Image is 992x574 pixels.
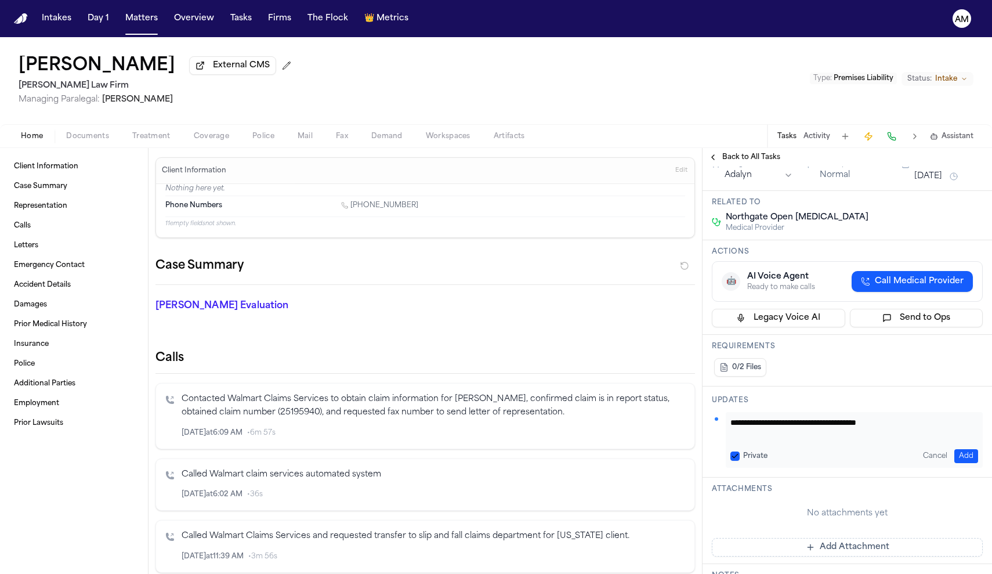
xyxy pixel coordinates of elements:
span: Edit [675,167,687,175]
button: Back to All Tasks [703,153,786,162]
button: Change status from Intake [902,72,973,86]
p: Contacted Walmart Claims Services to obtain claim information for [PERSON_NAME], confirmed claim ... [182,393,685,420]
a: Representation [9,197,139,215]
a: Call 1 (616) 218-5884 [341,201,418,210]
h2: Case Summary [155,257,244,275]
span: Back to All Tasks [722,153,780,162]
span: Phone Numbers [165,201,222,210]
button: 0/2 Files [714,358,766,377]
span: • 6m 57s [247,428,276,438]
span: Fax [336,132,348,141]
button: Normal [820,169,850,181]
a: Employment [9,394,139,413]
button: Add [954,449,978,463]
a: Case Summary [9,177,139,196]
span: Treatment [132,132,171,141]
span: Premises Liability [834,75,893,82]
button: crownMetrics [360,8,413,29]
a: Emergency Contact [9,256,139,275]
button: Snooze task [947,169,961,183]
span: Police [252,132,274,141]
button: Cancel [918,449,952,463]
span: [DATE] at 6:09 AM [182,428,242,438]
p: Called Walmart Claims Services and requested transfer to slip and fall claims department for [US_... [182,530,685,543]
button: Legacy Voice AI [712,309,845,327]
button: Intakes [37,8,76,29]
a: Prior Medical History [9,315,139,334]
a: Damages [9,295,139,314]
span: [PERSON_NAME] [102,95,173,104]
button: [DATE] [914,171,942,182]
span: Documents [66,132,109,141]
span: • 3m 56s [248,552,277,561]
span: Managing Paralegal: [19,95,100,104]
button: Add Attachment [712,538,983,557]
p: Nothing here yet. [165,184,685,196]
div: AI Voice Agent [747,271,815,283]
h3: Related to [712,198,983,207]
a: Client Information [9,157,139,176]
h3: Requirements [712,342,983,351]
button: Tasks [777,132,797,141]
span: • 36s [247,490,263,499]
p: [PERSON_NAME] Evaluation [155,299,326,313]
a: Calls [9,216,139,235]
button: Edit [672,161,691,180]
a: Accident Details [9,276,139,294]
span: Home [21,132,43,141]
a: Prior Lawsuits [9,414,139,432]
a: Additional Parties [9,374,139,393]
h3: Actions [712,247,983,257]
button: Call Medical Provider [852,271,973,292]
button: External CMS [189,56,276,75]
a: Home [14,13,28,24]
span: [DATE] at 6:02 AM [182,490,242,499]
button: Edit matter name [19,56,175,77]
span: Intake [935,74,957,84]
p: 11 empty fields not shown. [165,219,685,228]
span: [DATE] at 11:39 AM [182,552,244,561]
button: Make a Call [884,128,900,145]
button: Assistant [930,132,973,141]
button: Tasks [226,8,256,29]
div: No attachments yet [712,508,983,519]
button: Matters [121,8,162,29]
button: Firms [263,8,296,29]
span: Northgate Open [MEDICAL_DATA] [726,212,868,223]
span: 0/2 Files [732,363,761,372]
h1: [PERSON_NAME] [19,56,175,77]
button: Add Task [837,128,853,145]
button: The Flock [303,8,353,29]
h2: [PERSON_NAME] Law Firm [19,79,296,93]
button: Create Immediate Task [860,128,877,145]
a: Letters [9,236,139,255]
label: Private [743,452,767,461]
span: Type : [813,75,832,82]
h2: Calls [155,350,695,366]
h3: Attachments [712,485,983,494]
button: Day 1 [83,8,114,29]
span: Assistant [942,132,973,141]
button: Send to Ops [850,309,983,327]
textarea: Add your update [730,417,978,440]
button: Activity [803,132,830,141]
p: Called Walmart claim services automated system [182,468,685,482]
h3: Updates [712,396,983,405]
button: Overview [169,8,219,29]
span: Coverage [194,132,229,141]
button: Edit Type: Premises Liability [810,73,897,84]
span: Demand [371,132,403,141]
img: Finch Logo [14,13,28,24]
span: External CMS [213,60,270,71]
span: Call Medical Provider [875,276,964,287]
h3: Client Information [160,166,229,175]
span: Medical Provider [726,223,868,233]
span: Workspaces [426,132,470,141]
